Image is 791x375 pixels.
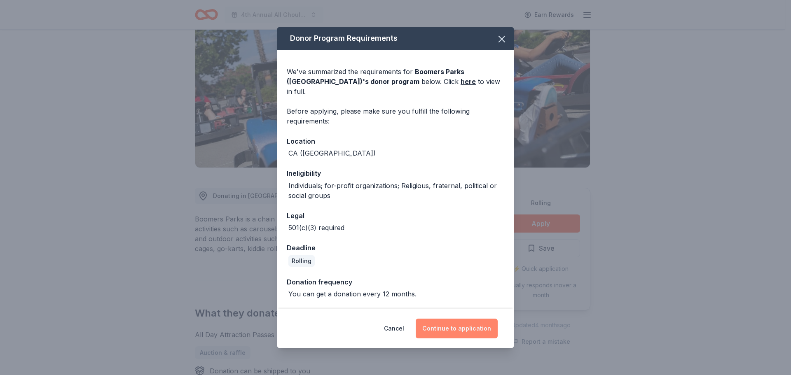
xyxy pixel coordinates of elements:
div: Individuals; for-profit organizations; Religious, fraternal, political or social groups [288,181,504,200]
div: Rolling [288,255,315,267]
div: Donation frequency [287,277,504,287]
div: Location [287,136,504,147]
div: Legal [287,210,504,221]
div: You can get a donation every 12 months. [288,289,417,299]
div: CA ([GEOGRAPHIC_DATA]) [288,148,376,158]
div: Ineligibility [287,168,504,179]
div: Deadline [287,242,504,253]
div: 501(c)(3) required [288,223,344,233]
button: Continue to application [416,319,498,338]
div: Donor Program Requirements [277,27,514,50]
a: here [461,77,476,86]
button: Cancel [384,319,404,338]
div: We've summarized the requirements for below. Click to view in full. [287,67,504,96]
div: Before applying, please make sure you fulfill the following requirements: [287,106,504,126]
